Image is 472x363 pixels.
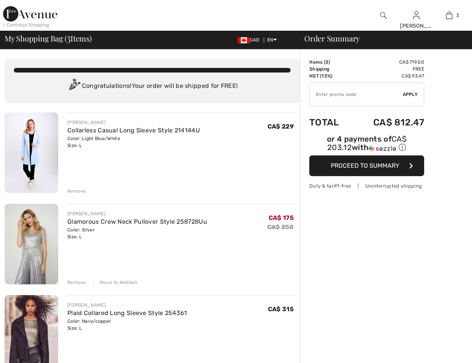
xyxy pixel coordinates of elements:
[295,35,467,42] div: Order Summary
[267,37,277,43] span: EN
[67,33,70,43] span: 3
[67,188,86,195] div: Remove
[67,226,207,240] div: Color: Silver Size: L
[238,37,250,43] img: Canadian Dollar
[413,12,420,19] a: Sign In
[14,79,291,94] div: Congratulations! Your order will be shipped for FREE!
[433,11,465,20] a: 3
[309,135,424,155] div: or 4 payments ofCA$ 203.12withSezzle Click to learn more about Sezzle
[268,305,294,313] span: CA$ 315
[67,79,82,94] img: Congratulation2.svg
[327,134,407,152] span: CA$ 203.12
[325,59,328,65] span: 3
[351,66,424,73] td: Free
[3,21,49,28] div: < Continue Shopping
[369,145,396,152] img: Sezzle
[67,127,200,134] a: Collarless Casual Long Sleeve Style 214144U
[380,11,387,20] img: search the website
[413,11,420,20] img: My Info
[351,109,424,135] td: CA$ 812.47
[310,83,403,106] input: Promo code
[309,155,424,176] button: Proceed to Summary
[238,37,263,43] span: CAD
[67,135,200,149] div: Color: Light Blue/White Size: L
[400,22,432,30] div: [PERSON_NAME]
[67,279,86,286] div: Remove
[446,11,452,20] img: My Bag
[67,210,207,217] div: [PERSON_NAME]
[5,204,58,284] img: Glamorous Crew Neck Pullover Style 258728Uu
[5,112,58,193] img: Collarless Casual Long Sleeve Style 214144U
[309,73,351,79] td: HST (13%)
[268,123,294,130] span: CA$ 229
[351,59,424,66] td: CA$ 719.00
[309,135,424,153] div: or 4 payments of with
[309,109,351,135] td: Total
[309,59,351,66] td: Items ( )
[67,302,187,309] div: [PERSON_NAME]
[309,182,424,190] div: Duty & tariff-free | Uninterrupted shipping
[67,309,187,317] a: Plaid Collared Long Sleeve Style 254361
[351,73,424,79] td: CA$ 93.47
[331,162,399,169] span: Proceed to Summary
[67,119,200,126] div: [PERSON_NAME]
[267,223,294,231] s: CA$ 250
[269,214,294,221] span: CA$ 175
[456,12,459,19] span: 3
[403,91,418,98] span: Apply
[93,279,137,286] div: Move to Wishlist
[67,218,207,225] a: Glamorous Crew Neck Pullover Style 258728Uu
[5,35,92,42] span: My Shopping Bag ( Items)
[309,66,351,73] td: Shipping
[3,6,57,21] img: 1ère Avenue
[67,318,187,332] div: Color: Navy/copper Size: L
